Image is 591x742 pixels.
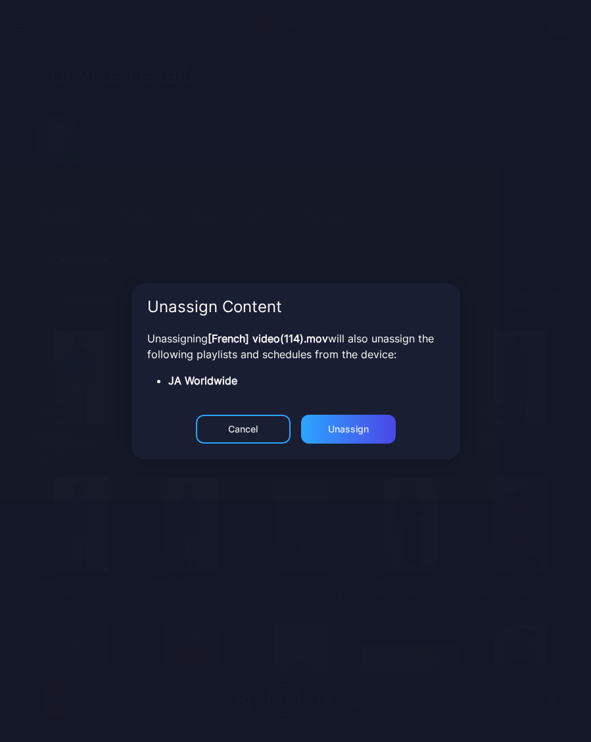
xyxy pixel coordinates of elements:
strong: JA Worldwide [168,374,237,387]
button: Unassign [301,415,396,444]
div: Cancel [228,424,258,434]
button: Cancel [196,415,291,444]
div: Unassign [328,424,369,434]
p: Unassigning will also unassign the following playlists and schedules from the device: [147,331,444,362]
strong: [French] video(114).mov [208,332,328,345]
div: Unassign Content [147,299,444,315]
